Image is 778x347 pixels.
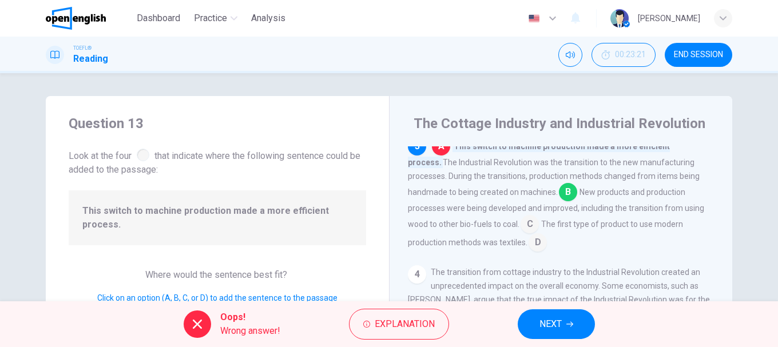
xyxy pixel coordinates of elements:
span: Practice [194,11,227,25]
h4: Question 13 [69,114,366,133]
button: Dashboard [132,8,185,29]
h1: Reading [73,52,108,66]
span: Click on an option (A, B, C, or D) to add the sentence to the passage [97,293,338,302]
span: Oops! [220,310,280,324]
h4: The Cottage Industry and Industrial Revolution [414,114,705,133]
span: Explanation [375,316,435,332]
span: TOEFL® [73,44,92,52]
button: Analysis [247,8,290,29]
img: en [527,14,541,23]
button: END SESSION [665,43,732,67]
div: [PERSON_NAME] [638,11,700,25]
button: Practice [189,8,242,29]
button: 00:23:21 [592,43,656,67]
span: Analysis [251,11,285,25]
span: END SESSION [674,50,723,59]
span: B [559,183,577,201]
span: The first type of product to use modern production methods was textiles. [408,220,683,247]
img: Profile picture [610,9,629,27]
span: Look at the four that indicate where the following sentence could be added to the passage: [69,146,366,177]
div: 3 [408,137,426,155]
span: New products and production processes were being developed and improved, including the transition... [408,188,704,229]
span: Where would the sentence best fit? [145,269,289,280]
span: NEXT [539,316,562,332]
span: 00:23:21 [615,50,646,59]
span: Dashboard [137,11,180,25]
div: Hide [592,43,656,67]
span: C [521,215,539,233]
span: Wrong answer! [220,324,280,338]
div: 4 [408,265,426,284]
span: The Industrial Revolution was the transition to the new manufacturing processes. During the trans... [408,158,700,197]
button: NEXT [518,309,595,339]
div: Mute [558,43,582,67]
img: OpenEnglish logo [46,7,106,30]
span: This switch to machine production made a more efficient process. [82,204,352,232]
button: Explanation [349,309,449,340]
span: D [529,233,547,252]
a: OpenEnglish logo [46,7,132,30]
